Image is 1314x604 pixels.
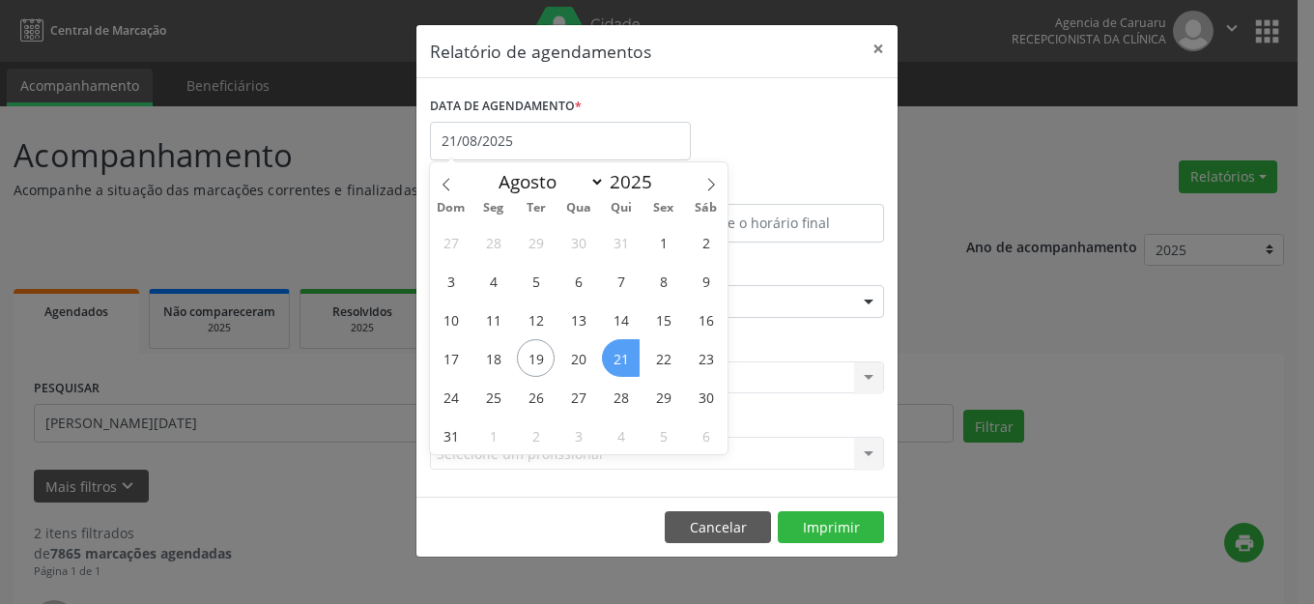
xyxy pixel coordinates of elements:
[430,39,651,64] h5: Relatório de agendamentos
[687,339,725,377] span: Agosto 23, 2025
[517,378,555,416] span: Agosto 26, 2025
[432,417,470,454] span: Agosto 31, 2025
[515,202,557,215] span: Ter
[474,223,512,261] span: Julho 28, 2025
[644,378,682,416] span: Agosto 29, 2025
[517,262,555,300] span: Agosto 5, 2025
[432,223,470,261] span: Julho 27, 2025
[432,339,470,377] span: Agosto 17, 2025
[662,204,884,243] input: Selecione o horário final
[559,223,597,261] span: Julho 30, 2025
[517,417,555,454] span: Setembro 2, 2025
[665,511,771,544] button: Cancelar
[602,417,640,454] span: Setembro 4, 2025
[859,25,898,72] button: Close
[432,262,470,300] span: Agosto 3, 2025
[687,262,725,300] span: Agosto 9, 2025
[600,202,643,215] span: Qui
[517,223,555,261] span: Julho 29, 2025
[472,202,515,215] span: Seg
[644,262,682,300] span: Agosto 8, 2025
[430,122,691,160] input: Selecione uma data ou intervalo
[474,417,512,454] span: Setembro 1, 2025
[602,301,640,338] span: Agosto 14, 2025
[517,339,555,377] span: Agosto 19, 2025
[687,378,725,416] span: Agosto 30, 2025
[602,378,640,416] span: Agosto 28, 2025
[643,202,685,215] span: Sex
[559,262,597,300] span: Agosto 6, 2025
[602,339,640,377] span: Agosto 21, 2025
[517,301,555,338] span: Agosto 12, 2025
[644,417,682,454] span: Setembro 5, 2025
[489,168,605,195] select: Month
[687,301,725,338] span: Agosto 16, 2025
[685,202,728,215] span: Sáb
[474,262,512,300] span: Agosto 4, 2025
[662,174,884,204] label: ATÉ
[778,511,884,544] button: Imprimir
[474,301,512,338] span: Agosto 11, 2025
[432,301,470,338] span: Agosto 10, 2025
[430,92,582,122] label: DATA DE AGENDAMENTO
[474,339,512,377] span: Agosto 18, 2025
[602,262,640,300] span: Agosto 7, 2025
[644,301,682,338] span: Agosto 15, 2025
[644,339,682,377] span: Agosto 22, 2025
[559,339,597,377] span: Agosto 20, 2025
[644,223,682,261] span: Agosto 1, 2025
[559,378,597,416] span: Agosto 27, 2025
[687,417,725,454] span: Setembro 6, 2025
[559,301,597,338] span: Agosto 13, 2025
[602,223,640,261] span: Julho 31, 2025
[557,202,600,215] span: Qua
[432,378,470,416] span: Agosto 24, 2025
[430,202,472,215] span: Dom
[474,378,512,416] span: Agosto 25, 2025
[605,169,669,194] input: Year
[687,223,725,261] span: Agosto 2, 2025
[559,417,597,454] span: Setembro 3, 2025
